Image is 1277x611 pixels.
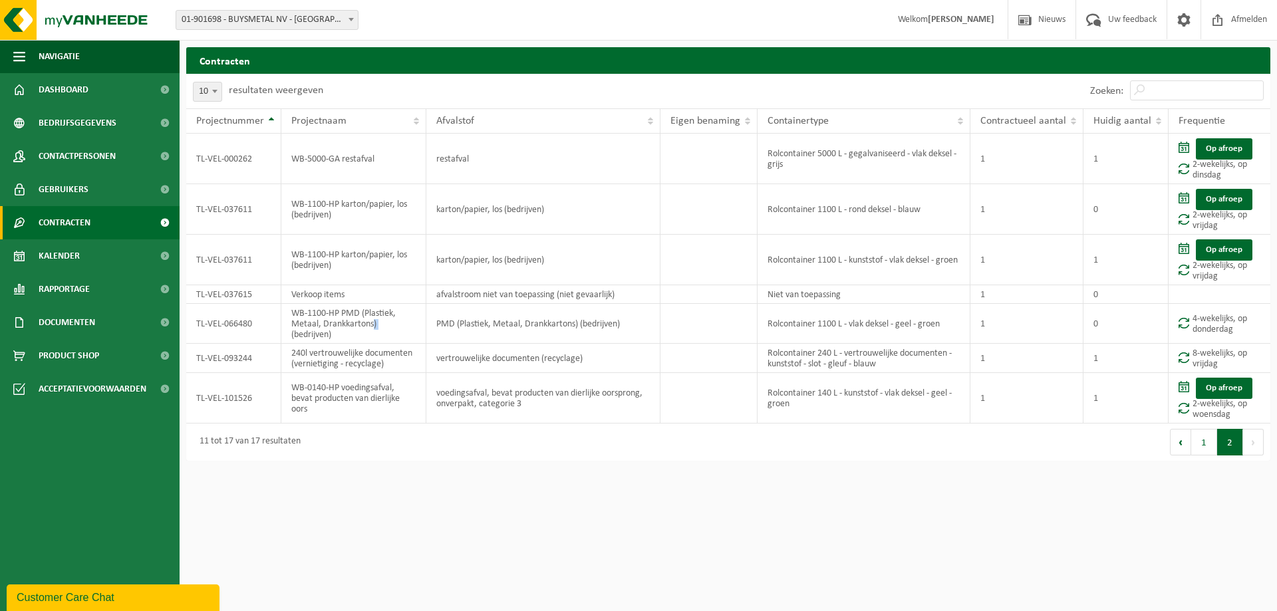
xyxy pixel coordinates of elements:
[426,304,660,344] td: PMD (Plastiek, Metaal, Drankkartons) (bedrijven)
[436,116,474,126] span: Afvalstof
[1169,184,1270,235] td: 2-wekelijks, op vrijdag
[193,82,222,102] span: 10
[186,184,281,235] td: TL-VEL-037611
[670,116,740,126] span: Eigen benaming
[39,40,80,73] span: Navigatie
[758,344,970,373] td: Rolcontainer 240 L - vertrouwelijke documenten - kunststof - slot - gleuf - blauw
[970,373,1083,424] td: 1
[1169,134,1270,184] td: 2-wekelijks, op dinsdag
[758,373,970,424] td: Rolcontainer 140 L - kunststof - vlak deksel - geel - groen
[1083,304,1169,344] td: 0
[39,239,80,273] span: Kalender
[193,430,301,454] div: 11 tot 17 van 17 resultaten
[758,304,970,344] td: Rolcontainer 1100 L - vlak deksel - geel - groen
[758,285,970,304] td: Niet van toepassing
[281,373,426,424] td: WB-0140-HP voedingsafval, bevat producten van dierlijke oors
[196,116,264,126] span: Projectnummer
[758,235,970,285] td: Rolcontainer 1100 L - kunststof - vlak deksel - groen
[39,339,99,372] span: Product Shop
[186,304,281,344] td: TL-VEL-066480
[970,235,1083,285] td: 1
[39,173,88,206] span: Gebruikers
[1243,429,1264,455] button: Next
[1196,189,1252,210] a: Op afroep
[1083,373,1169,424] td: 1
[1169,304,1270,344] td: 4-wekelijks, op donderdag
[176,11,358,29] span: 01-901698 - BUYSMETAL NV - HARELBEKE
[281,235,426,285] td: WB-1100-HP karton/papier, los (bedrijven)
[970,134,1083,184] td: 1
[1196,138,1252,160] a: Op afroep
[186,47,1270,73] h2: Contracten
[194,82,221,101] span: 10
[970,344,1083,373] td: 1
[1083,184,1169,235] td: 0
[39,206,90,239] span: Contracten
[39,140,116,173] span: Contactpersonen
[758,134,970,184] td: Rolcontainer 5000 L - gegalvaniseerd - vlak deksel - grijs
[281,304,426,344] td: WB-1100-HP PMD (Plastiek, Metaal, Drankkartons) (bedrijven)
[1083,134,1169,184] td: 1
[426,344,660,373] td: vertrouwelijke documenten (recyclage)
[1083,285,1169,304] td: 0
[426,373,660,424] td: voedingsafval, bevat producten van dierlijke oorsprong, onverpakt, categorie 3
[1090,86,1123,96] label: Zoeken:
[176,10,358,30] span: 01-901698 - BUYSMETAL NV - HARELBEKE
[426,184,660,235] td: karton/papier, los (bedrijven)
[928,15,994,25] strong: [PERSON_NAME]
[1083,344,1169,373] td: 1
[39,273,90,306] span: Rapportage
[186,235,281,285] td: TL-VEL-037611
[39,73,88,106] span: Dashboard
[758,184,970,235] td: Rolcontainer 1100 L - rond deksel - blauw
[186,344,281,373] td: TL-VEL-093244
[1083,235,1169,285] td: 1
[1169,235,1270,285] td: 2-wekelijks, op vrijdag
[7,582,222,611] iframe: chat widget
[281,134,426,184] td: WB-5000-GA restafval
[970,285,1083,304] td: 1
[980,116,1066,126] span: Contractueel aantal
[1170,429,1191,455] button: Previous
[1093,116,1151,126] span: Huidig aantal
[426,134,660,184] td: restafval
[1196,378,1252,399] a: Op afroep
[281,344,426,373] td: 240l vertrouwelijke documenten (vernietiging - recyclage)
[39,372,146,406] span: Acceptatievoorwaarden
[1191,429,1217,455] button: 1
[768,116,829,126] span: Containertype
[970,304,1083,344] td: 1
[39,306,95,339] span: Documenten
[970,184,1083,235] td: 1
[426,285,660,304] td: afvalstroom niet van toepassing (niet gevaarlijk)
[1179,116,1225,126] span: Frequentie
[281,184,426,235] td: WB-1100-HP karton/papier, los (bedrijven)
[291,116,347,126] span: Projectnaam
[1196,239,1252,261] a: Op afroep
[426,235,660,285] td: karton/papier, los (bedrijven)
[229,85,323,96] label: resultaten weergeven
[1217,429,1243,455] button: 2
[39,106,116,140] span: Bedrijfsgegevens
[281,285,426,304] td: Verkoop items
[1169,373,1270,424] td: 2-wekelijks, op woensdag
[186,285,281,304] td: TL-VEL-037615
[1169,344,1270,373] td: 8-wekelijks, op vrijdag
[186,373,281,424] td: TL-VEL-101526
[186,134,281,184] td: TL-VEL-000262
